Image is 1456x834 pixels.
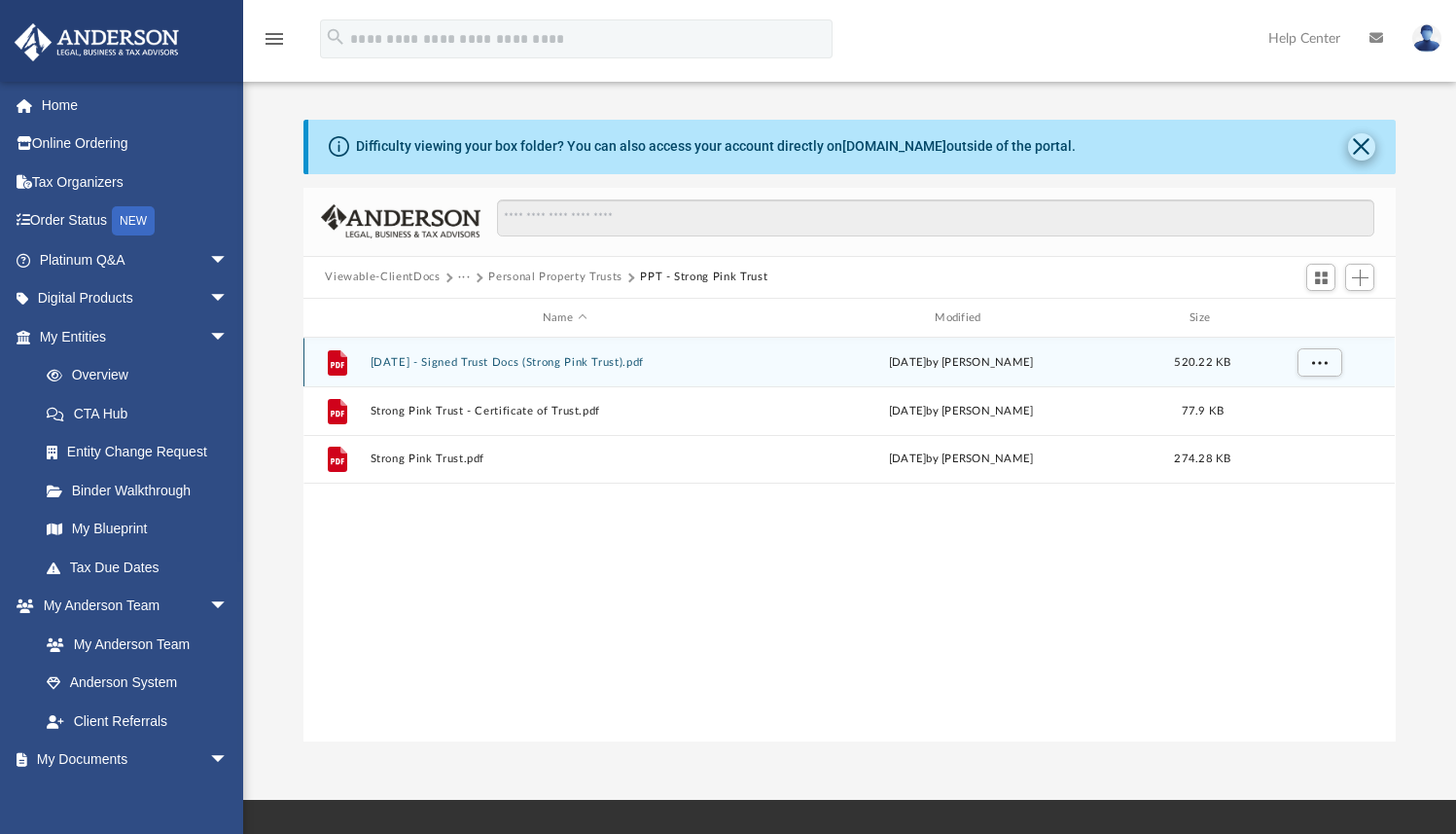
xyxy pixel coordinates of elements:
div: [DATE] by [PERSON_NAME] [767,403,1155,420]
button: [DATE] - Signed Trust Docs (Strong Pink Trust).pdf [371,356,759,369]
a: CTA Hub [27,394,258,433]
i: search [325,26,346,48]
div: Name [370,309,759,327]
div: Difficulty viewing your box folder? You can also access your account directly on outside of the p... [356,136,1076,157]
a: Online Ordering [14,125,258,163]
a: Order StatusNEW [14,201,258,241]
a: Entity Change Request [27,433,258,472]
button: Strong Pink Trust - Certificate of Trust.pdf [371,405,759,417]
a: My Entitiesarrow_drop_down [14,317,258,356]
input: Search files and folders [497,199,1374,236]
span: arrow_drop_down [209,741,248,780]
img: Anderson Advisors Platinum Portal [9,23,185,61]
a: Platinum Q&Aarrow_drop_down [14,240,258,279]
div: Modified [766,309,1155,327]
button: Close [1348,133,1375,161]
a: My Blueprint [27,510,248,549]
a: My Anderson Team [27,625,238,664]
button: More options [1297,348,1342,378]
div: grid [303,338,1395,742]
a: Client Referrals [27,702,248,741]
div: Size [1164,309,1242,327]
a: Overview [27,356,258,395]
span: arrow_drop_down [209,317,248,357]
button: Switch to Grid View [1306,264,1335,291]
a: Anderson System [27,664,248,703]
button: Strong Pink Trust.pdf [371,453,759,466]
a: Binder Walkthrough [27,471,258,510]
div: [DATE] by [PERSON_NAME] [767,452,1155,469]
a: menu [263,37,286,51]
button: PPT - Strong Pink Trust [640,269,767,286]
span: arrow_drop_down [209,240,248,280]
span: 274.28 KB [1175,454,1231,465]
a: My Anderson Teamarrow_drop_down [14,587,248,626]
a: Home [14,86,258,125]
div: NEW [112,206,155,236]
div: id [1251,309,1387,327]
a: Tax Due Dates [27,548,258,587]
a: Digital Productsarrow_drop_down [14,279,258,318]
span: 520.22 KB [1175,357,1231,368]
button: Viewable-ClientDocs [325,269,440,286]
a: My Documentsarrow_drop_down [14,741,248,780]
a: Tax Organizers [14,163,258,201]
div: id [312,309,361,327]
button: Personal Property Trusts [488,269,622,286]
img: User Pic [1412,24,1441,53]
button: Add [1345,264,1374,291]
a: [DOMAIN_NAME] [842,138,946,154]
i: menu [263,27,286,51]
span: 77.9 KB [1182,406,1225,417]
span: arrow_drop_down [209,587,248,627]
button: ··· [458,269,471,286]
div: [DATE] by [PERSON_NAME] [767,354,1155,372]
span: arrow_drop_down [209,279,248,319]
